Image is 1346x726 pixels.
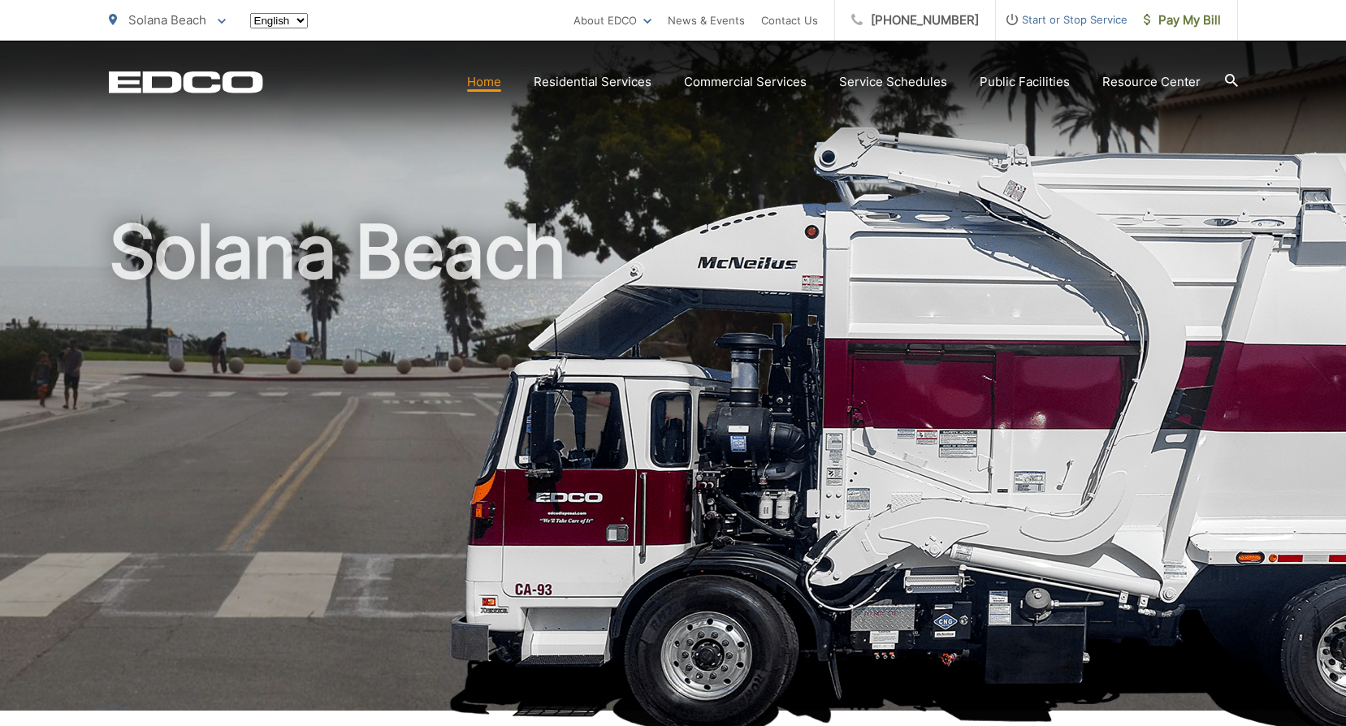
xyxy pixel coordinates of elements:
a: Residential Services [534,72,651,92]
a: News & Events [668,11,745,30]
a: Home [467,72,501,92]
a: EDCD logo. Return to the homepage. [109,71,263,93]
a: Resource Center [1102,72,1201,92]
a: Public Facilities [980,72,1070,92]
a: Commercial Services [684,72,807,92]
select: Select a language [250,13,308,28]
span: Pay My Bill [1144,11,1221,30]
a: About EDCO [573,11,651,30]
h1: Solana Beach [109,211,1238,725]
a: Service Schedules [839,72,947,92]
a: Contact Us [761,11,818,30]
span: Solana Beach [128,12,206,28]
